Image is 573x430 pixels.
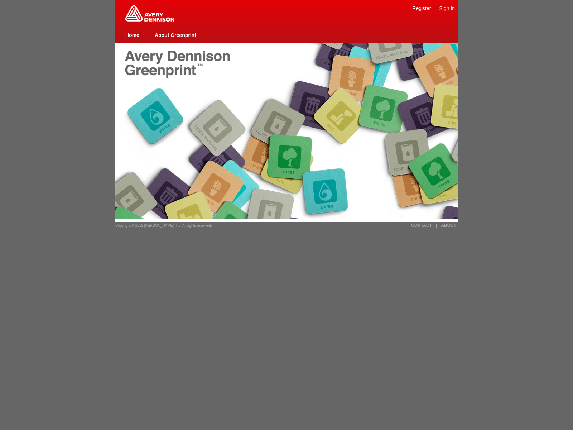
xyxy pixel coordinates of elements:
a: Register [412,5,431,11]
a: ABOUT [441,223,456,228]
a: CONTACT [411,223,432,228]
a: | [436,223,437,228]
a: Sign In [439,5,455,11]
img: Home [125,5,174,21]
a: Home [125,32,139,38]
a: About Greenprint [155,32,196,38]
span: Copyright © 2012 [PERSON_NAME], Inc. All rights reserved. [115,224,212,228]
a: Greenprint [125,18,174,22]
